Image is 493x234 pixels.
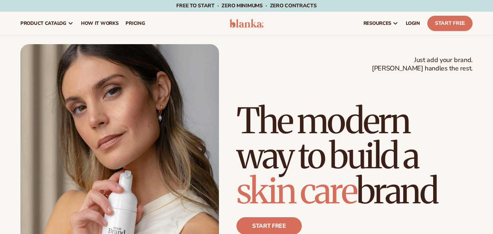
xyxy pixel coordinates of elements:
a: LOGIN [402,12,424,35]
span: resources [363,20,391,26]
span: Free to start · ZERO minimums · ZERO contracts [176,2,316,9]
a: Start Free [427,16,473,31]
a: product catalog [17,12,77,35]
span: skin care [236,169,356,213]
span: LOGIN [406,20,420,26]
h1: The modern way to build a brand [236,103,473,208]
span: product catalog [20,20,66,26]
span: Just add your brand. [PERSON_NAME] handles the rest. [372,56,473,73]
a: resources [360,12,402,35]
a: pricing [122,12,149,35]
a: How It Works [77,12,122,35]
span: pricing [126,20,145,26]
span: How It Works [81,20,119,26]
img: logo [230,19,264,28]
